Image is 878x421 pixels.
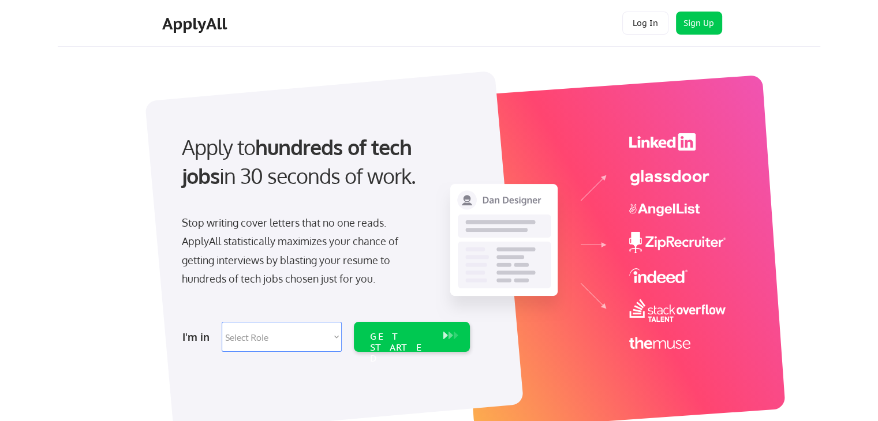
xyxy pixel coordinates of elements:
[676,12,722,35] button: Sign Up
[370,331,432,364] div: GET STARTED
[182,213,419,288] div: Stop writing cover letters that no one reads. ApplyAll statistically maximizes your chance of get...
[182,328,215,346] div: I'm in
[182,134,417,189] strong: hundreds of tech jobs
[182,133,465,191] div: Apply to in 30 seconds of work.
[162,14,230,33] div: ApplyAll
[622,12,668,35] button: Log In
